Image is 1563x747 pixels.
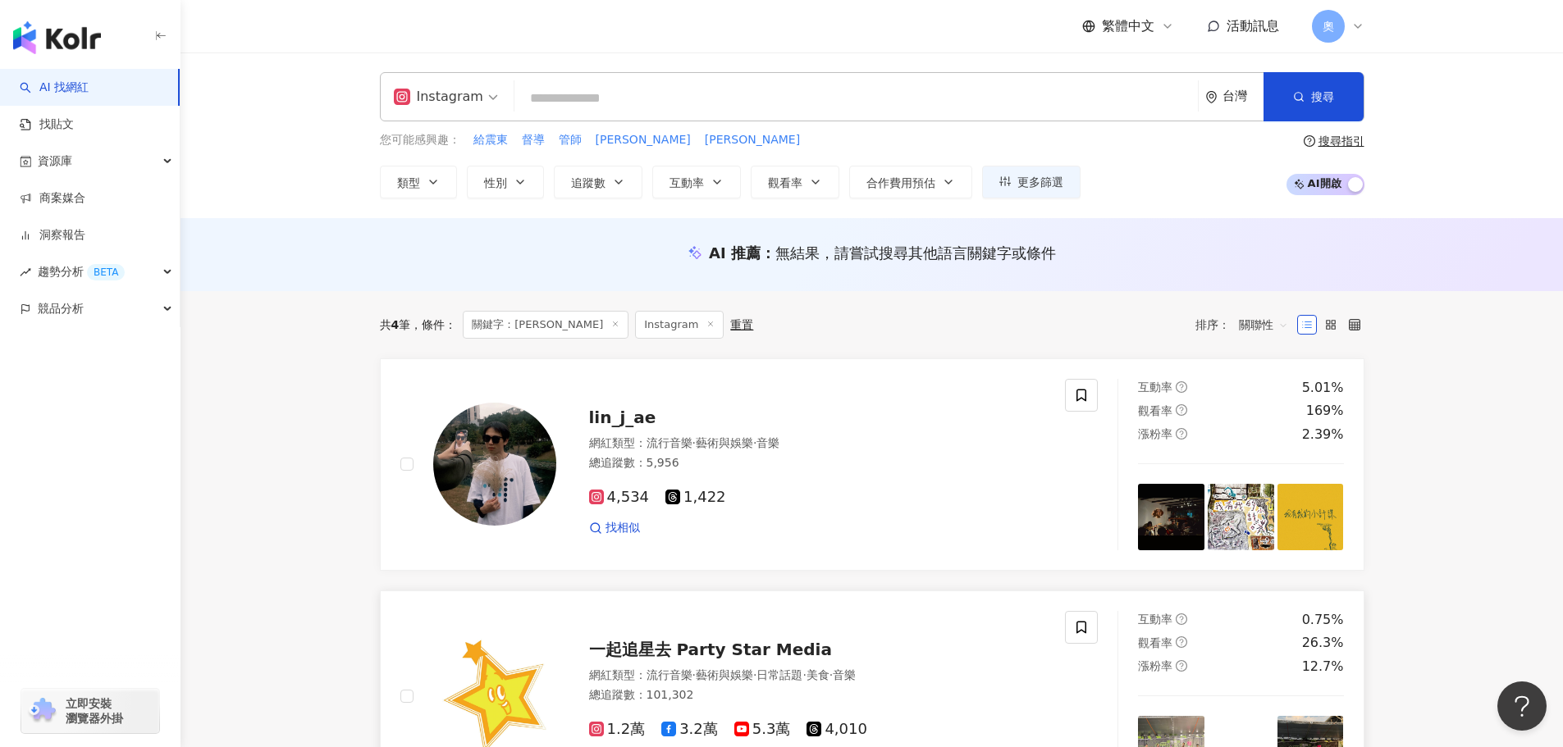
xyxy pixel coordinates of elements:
span: [PERSON_NAME] [705,132,800,148]
span: · [692,436,696,449]
span: · [692,668,696,681]
span: question-circle [1176,636,1187,648]
span: question-circle [1176,660,1187,672]
a: 找相似 [589,520,640,536]
button: 更多篩選 [982,166,1081,198]
div: 排序： [1195,312,1297,338]
button: 搜尋 [1264,72,1364,121]
div: 台灣 [1223,89,1264,103]
img: chrome extension [26,698,58,724]
span: 關聯性 [1239,312,1288,338]
span: environment [1205,91,1218,103]
span: 1,422 [665,489,726,506]
span: 奧 [1323,17,1334,35]
span: 合作費用預估 [866,176,935,189]
button: 追蹤數 [554,166,642,198]
span: · [753,436,756,449]
div: BETA [87,264,125,280]
span: question-circle [1176,381,1187,393]
span: 觀看率 [1138,636,1172,649]
div: 網紅類型 ： [589,667,1046,684]
span: 觀看率 [1138,404,1172,417]
button: 類型 [380,166,457,198]
span: 更多篩選 [1017,175,1063,189]
span: 您可能感興趣： [380,132,460,148]
div: AI 推薦 ： [709,243,1056,263]
button: [PERSON_NAME] [595,131,692,149]
a: searchAI 找網紅 [20,80,89,96]
div: Instagram [394,84,483,110]
div: 26.3% [1302,634,1344,652]
span: 追蹤數 [571,176,606,189]
div: 搜尋指引 [1318,134,1364,148]
span: 給震東 [473,132,508,148]
span: 1.2萬 [589,721,646,738]
div: 總追蹤數 ： 5,956 [589,455,1046,471]
span: 音樂 [833,668,856,681]
span: 立即安裝 瀏覽器外掛 [66,696,123,726]
span: 流行音樂 [647,436,692,449]
span: 4,010 [807,721,867,738]
button: 給震東 [473,131,509,149]
span: 督導 [522,132,545,148]
button: 督導 [521,131,546,149]
button: 管師 [558,131,583,149]
span: 條件 ： [410,318,456,331]
span: · [829,668,833,681]
span: 5.3萬 [734,721,791,738]
button: 互動率 [652,166,741,198]
a: 找貼文 [20,116,74,133]
div: 重置 [730,318,753,331]
span: 管師 [559,132,582,148]
img: logo [13,21,101,54]
span: 漲粉率 [1138,427,1172,440]
img: post-image [1208,484,1274,550]
span: lin_j_ae [589,408,656,427]
div: 共 筆 [380,318,411,331]
span: 3.2萬 [661,721,718,738]
span: 資源庫 [38,143,72,180]
span: question-circle [1304,135,1315,147]
span: 競品分析 [38,290,84,327]
span: 搜尋 [1311,90,1334,103]
button: 合作費用預估 [849,166,972,198]
a: 商案媒合 [20,190,85,207]
span: 互動率 [1138,380,1172,394]
span: 觀看率 [768,176,802,189]
span: rise [20,266,31,278]
span: 美食 [807,668,829,681]
div: 0.75% [1302,611,1344,629]
img: post-image [1138,484,1204,550]
span: 流行音樂 [647,668,692,681]
span: 日常話題 [756,668,802,681]
span: 無結果，請嘗試搜尋其他語言關鍵字或條件 [775,244,1056,262]
button: 性別 [467,166,544,198]
span: Instagram [635,311,724,339]
div: 網紅類型 ： [589,435,1046,452]
span: 關鍵字：[PERSON_NAME] [463,311,628,339]
span: 繁體中文 [1102,17,1154,35]
img: post-image [1277,484,1344,550]
span: question-circle [1176,404,1187,416]
span: [PERSON_NAME] [596,132,691,148]
span: 趨勢分析 [38,253,125,290]
span: 性別 [484,176,507,189]
div: 169% [1306,402,1344,420]
span: 4 [391,318,400,331]
span: 找相似 [606,520,640,536]
span: 藝術與娛樂 [696,668,753,681]
span: 音樂 [756,436,779,449]
a: chrome extension立即安裝 瀏覽器外掛 [21,689,159,733]
span: 漲粉率 [1138,659,1172,672]
span: · [753,668,756,681]
div: 12.7% [1302,658,1344,676]
a: KOL Avatarlin_j_ae網紅類型：流行音樂·藝術與娛樂·音樂總追蹤數：5,9564,5341,422找相似互動率question-circle5.01%觀看率question-cir... [380,358,1364,571]
span: 一起追星去 Party Star Media [589,640,832,659]
span: 互動率 [1138,613,1172,626]
span: 互動率 [670,176,704,189]
button: [PERSON_NAME] [704,131,801,149]
a: 洞察報告 [20,227,85,244]
div: 2.39% [1302,426,1344,444]
img: KOL Avatar [433,403,556,526]
iframe: Help Scout Beacon - Open [1497,681,1547,731]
